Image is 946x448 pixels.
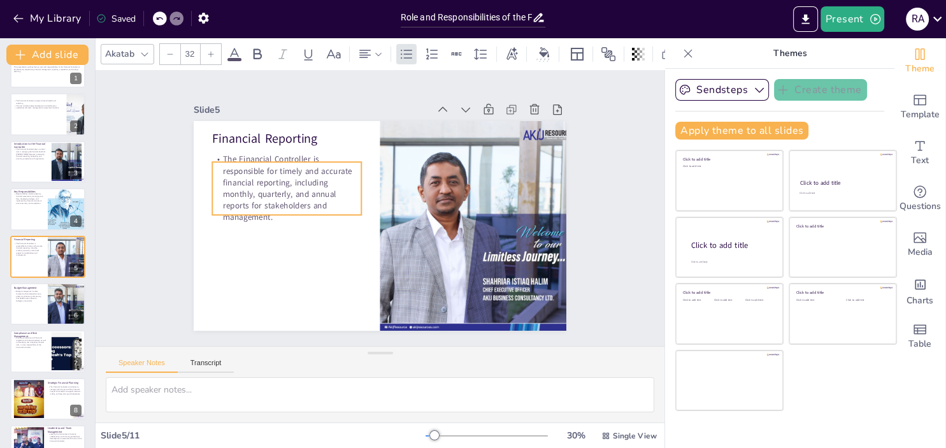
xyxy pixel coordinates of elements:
[601,47,616,62] span: Position
[96,13,136,25] div: Saved
[561,430,591,442] div: 30 %
[14,237,44,241] p: Financial Reporting
[894,176,945,222] div: Get real-time input from your audience
[106,359,178,373] button: Speaker Notes
[796,290,887,295] div: Click to add title
[10,236,85,278] div: 5
[502,44,521,64] div: Text effects
[48,380,82,384] p: Strategic Financial Planning
[894,268,945,314] div: Add charts and graphs
[796,223,887,228] div: Click to add title
[796,298,836,301] div: Click to add text
[14,337,48,349] p: Ensuring compliance with financial regulations and internal policies, as well as identifying and ...
[691,261,771,264] div: Click to add body
[70,310,82,321] div: 6
[10,8,87,29] button: My Library
[48,433,82,442] p: Leading the finance team, fostering collaboration, and ensuring professional development are esse...
[70,263,82,274] div: 5
[799,192,884,195] div: Click to add text
[567,44,587,64] div: Layout
[698,38,882,69] p: Themes
[691,240,773,250] div: Click to add title
[714,298,743,301] div: Click to add text
[683,165,774,168] div: Click to add text
[613,431,657,441] span: Single View
[675,122,808,140] button: Apply theme to all slides
[48,386,82,395] p: The Financial Controller contributes to strategic planning by providing financial insights and an...
[894,314,945,359] div: Add a table
[14,106,63,109] p: Leadership and team management are essential functions.
[14,291,44,302] p: Budget management involves forecasting financial performance, analyzing variances, and ensuring t...
[905,62,935,76] span: Theme
[846,298,886,301] div: Click to add text
[793,6,818,32] button: Export to PowerPoint
[906,8,929,31] div: R A
[103,45,137,62] div: Akatab
[14,190,44,194] p: Key Responsibilities
[443,57,491,206] p: Financial Reporting
[10,188,85,230] div: 4
[894,84,945,130] div: Add ready made slides
[6,45,89,65] button: Add slide
[899,199,941,213] span: Questions
[675,79,769,101] button: Sendsteps
[14,104,63,106] p: The role includes budget development and adherence.
[70,73,82,84] div: 1
[911,154,929,168] span: Text
[70,120,82,132] div: 2
[894,222,945,268] div: Add images, graphics, shapes or video
[10,141,85,183] div: 3
[70,358,82,369] div: 7
[908,245,933,259] span: Media
[908,337,931,351] span: Table
[178,359,234,373] button: Transcript
[70,215,82,227] div: 4
[460,45,520,278] div: Slide 5
[10,93,85,135] div: 2
[683,157,774,162] div: Click to add title
[10,378,85,420] div: 8
[14,142,48,149] p: Introduction to the Financial Controller
[14,148,48,160] p: The Financial Controller plays a critical role in managing the financial health of [PERSON_NAME] ...
[369,41,468,201] p: The Financial Controller is responsible for timely and accurate financial reporting, including mo...
[14,99,63,104] p: The Financial Controller oversees financial health and reporting.
[821,6,884,32] button: Present
[745,298,774,301] div: Click to add text
[906,6,929,32] button: R A
[894,38,945,84] div: Change the overall theme
[534,47,554,61] div: Background color
[70,405,82,416] div: 8
[101,430,426,442] div: Slide 5 / 11
[14,242,44,256] p: The Financial Controller is responsible for timely and accurate financial reporting, including mo...
[401,8,533,27] input: Insert title
[48,426,82,433] p: Leadership and Team Management
[14,331,48,338] p: Compliance and Risk Management
[14,193,44,205] p: Responsibilities include preparing financial statements, managing cash flow, developing budgets, ...
[894,130,945,176] div: Add text boxes
[901,108,940,122] span: Template
[683,298,712,301] div: Click to add text
[10,46,85,88] div: 1
[14,286,44,290] p: Budget Management
[10,330,85,372] div: 7
[907,294,933,308] span: Charts
[14,66,82,73] p: This presentation outlines the key roles and responsibilities of the Financial Controller at Akij...
[774,79,867,101] button: Create theme
[10,283,85,325] div: 6
[683,290,774,295] div: Click to add title
[70,168,82,179] div: 3
[800,179,885,187] div: Click to add title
